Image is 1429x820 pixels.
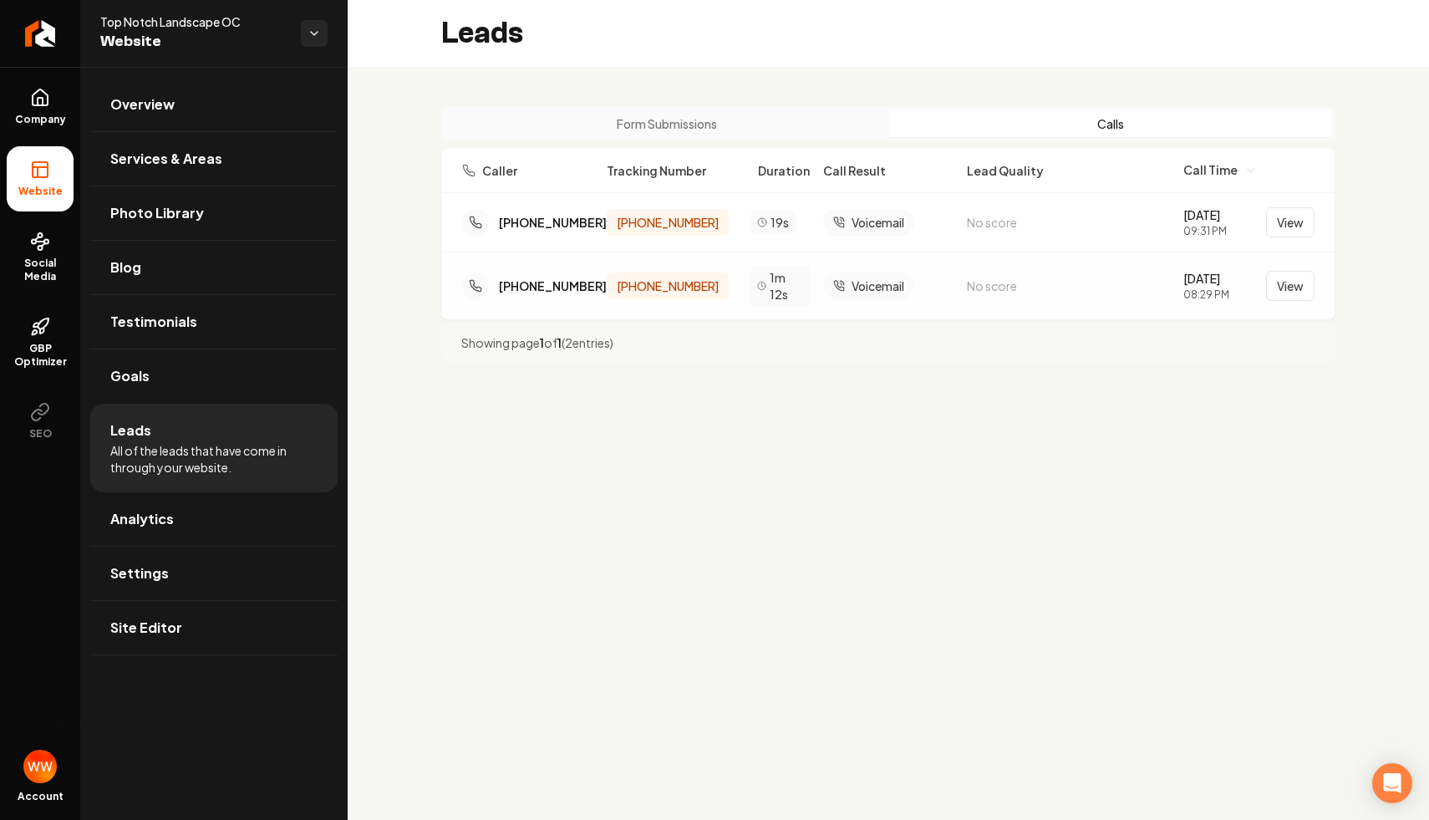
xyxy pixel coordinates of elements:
[852,278,904,294] span: Voicemail
[25,20,56,47] img: Rebolt Logo
[1183,161,1238,179] span: Call Time
[110,94,175,115] span: Overview
[110,420,151,441] span: Leads
[110,366,150,386] span: Goals
[1183,161,1258,179] button: Call Time
[499,214,607,231] div: [PHONE_NUMBER]
[23,750,57,783] img: Will Wallace
[1183,270,1229,287] div: [DATE]
[110,257,141,278] span: Blog
[852,214,904,231] span: Voicemail
[7,218,74,297] a: Social Media
[1183,288,1229,302] div: 08:29 PM
[90,295,338,349] a: Testimonials
[7,257,74,283] span: Social Media
[8,113,73,126] span: Company
[100,30,287,53] span: Website
[967,215,1017,230] span: No score
[888,110,1332,137] button: Calls
[967,278,1017,293] span: No score
[110,312,197,332] span: Testimonials
[110,149,222,169] span: Services & Areas
[823,162,954,179] div: Call Result
[90,547,338,600] a: Settings
[482,162,517,179] span: Caller
[1372,763,1412,803] div: Open Intercom Messenger
[461,335,540,350] span: Showing page
[1183,206,1227,223] div: [DATE]
[1266,271,1315,301] button: View
[617,214,719,231] span: [PHONE_NUMBER]
[23,750,57,783] button: Open user button
[90,349,338,403] a: Goals
[110,618,182,638] span: Site Editor
[90,132,338,186] a: Services & Areas
[12,185,69,198] span: Website
[7,303,74,382] a: GBP Optimizer
[90,78,338,131] a: Overview
[499,278,607,294] div: [PHONE_NUMBER]
[110,203,204,223] span: Photo Library
[90,241,338,294] a: Blog
[7,389,74,454] button: SEO
[1266,207,1315,237] button: View
[90,601,338,654] a: Site Editor
[90,186,338,240] a: Photo Library
[967,162,1170,179] div: Lead Quality
[110,442,318,476] span: All of the leads that have come in through your website.
[445,110,888,137] button: Form Submissions
[562,335,613,350] span: ( 2 entries)
[441,17,523,50] h2: Leads
[90,492,338,546] a: Analytics
[110,509,174,529] span: Analytics
[617,278,719,294] span: [PHONE_NUMBER]
[1183,225,1227,238] div: 09:31 PM
[607,162,738,179] div: Tracking Number
[7,342,74,369] span: GBP Optimizer
[23,427,58,441] span: SEO
[18,790,64,803] span: Account
[100,13,287,30] span: Top Notch Landscape OC
[758,162,810,179] span: Duration
[544,335,557,350] span: of
[557,335,562,350] span: 1
[110,563,169,583] span: Settings
[7,74,74,140] a: Company
[770,269,802,303] span: 1m 12s
[770,214,789,231] span: 19s
[540,335,544,350] span: 1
